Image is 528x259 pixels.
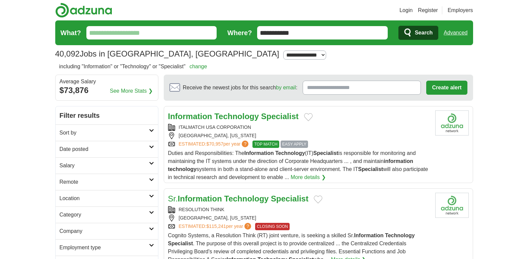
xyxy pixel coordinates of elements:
[56,190,158,206] a: Location
[60,244,149,252] h2: Employment type
[435,110,469,136] img: Company logo
[168,132,430,139] div: [GEOGRAPHIC_DATA], [US_STATE]
[304,113,313,121] button: Add to favorite jobs
[179,223,253,230] a: ESTIMATED:$115,241per year?
[206,141,223,147] span: $70,957
[252,141,279,148] span: TOP MATCH
[168,214,430,222] div: [GEOGRAPHIC_DATA], [US_STATE]
[244,223,251,230] span: ?
[168,112,299,121] a: Information Technology Specialist
[168,166,197,172] strong: technology
[178,194,222,203] strong: Information
[399,6,412,14] a: Login
[398,26,438,40] button: Search
[60,84,154,96] div: $73,876
[60,227,149,235] h2: Company
[61,28,81,38] label: What?
[415,26,433,39] span: Search
[60,129,149,137] h2: Sort by
[60,145,149,153] h2: Date posted
[60,79,154,84] div: Average Salary
[168,194,309,203] a: Sr.Information Technology Specialist
[168,112,212,121] strong: Information
[55,49,279,58] h1: Jobs in [GEOGRAPHIC_DATA], [GEOGRAPHIC_DATA]
[426,81,467,95] button: Create alert
[275,150,305,156] strong: Technology
[448,6,473,14] a: Employers
[242,141,248,147] span: ?
[183,84,297,92] span: Receive the newest jobs for this search :
[314,195,322,203] button: Add to favorite jobs
[358,166,383,172] strong: Specialist
[244,150,274,156] strong: Information
[56,206,158,223] a: Category
[224,194,269,203] strong: Technology
[385,233,415,238] strong: Technology
[190,64,207,69] a: change
[60,211,149,219] h2: Category
[418,6,438,14] a: Register
[179,141,250,148] a: ESTIMATED:$70,957per year?
[56,141,158,157] a: Date posted
[354,233,384,238] strong: Information
[60,194,149,202] h2: Location
[168,150,428,180] span: Duties and Responsibilities: The (IT) is responsible for monitoring and maintaining the IT system...
[261,112,299,121] strong: Specialist
[291,173,326,181] a: More details ❯
[276,85,296,90] a: by email
[271,194,308,203] strong: Specialist
[55,3,112,18] img: Adzuna logo
[255,223,290,230] span: CLOSING SOON
[444,26,467,39] a: Advanced
[59,63,207,71] h2: including "Information" or "Technology" or "Specialist"
[55,48,80,60] span: 40,092
[313,150,338,156] strong: Specialist
[56,223,158,239] a: Company
[214,112,259,121] strong: Technology
[168,206,430,213] div: RESOLUTION THINK
[56,157,158,174] a: Salary
[56,106,158,124] h2: Filter results
[227,28,252,38] label: Where?
[56,239,158,256] a: Employment type
[206,224,226,229] span: $115,241
[435,193,469,218] img: Company logo
[384,158,413,164] strong: information
[281,141,308,148] span: EASY APPLY
[60,162,149,170] h2: Salary
[56,124,158,141] a: Sort by
[168,241,193,246] strong: Specialist
[110,87,153,95] a: See More Stats ❯
[168,124,430,131] div: ITALMATCH USA CORPORATION
[56,174,158,190] a: Remote
[60,178,149,186] h2: Remote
